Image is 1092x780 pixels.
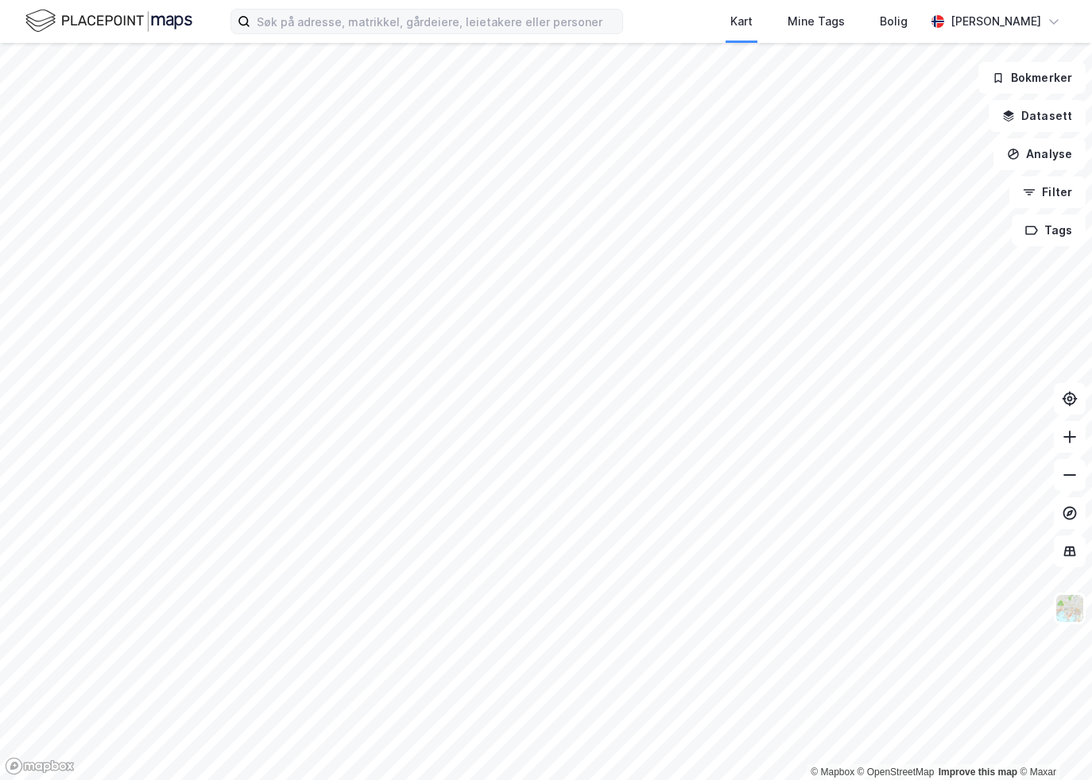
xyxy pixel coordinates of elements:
[730,12,753,31] div: Kart
[25,7,192,35] img: logo.f888ab2527a4732fd821a326f86c7f29.svg
[250,10,622,33] input: Søk på adresse, matrikkel, gårdeiere, leietakere eller personer
[880,12,908,31] div: Bolig
[788,12,845,31] div: Mine Tags
[1013,704,1092,780] iframe: Chat Widget
[951,12,1041,31] div: [PERSON_NAME]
